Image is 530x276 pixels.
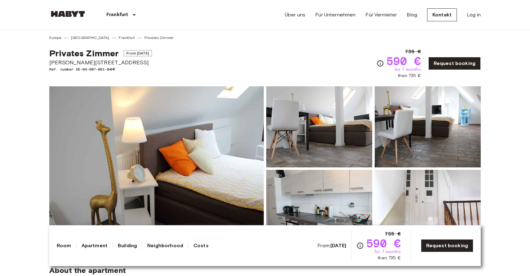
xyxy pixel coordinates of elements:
[375,170,481,251] img: Picture of unit DE-04-007-001-04HF
[385,230,401,238] span: 735 €
[49,35,61,41] a: Europa
[395,67,421,73] span: for 7 months
[49,67,152,72] span: Ref. number DE-04-007-001-04HF
[405,48,421,55] span: 735 €
[82,242,108,249] a: Apartment
[315,11,356,19] a: Für Unternehmen
[49,58,152,67] span: [PERSON_NAME][STREET_ADDRESS]
[467,11,481,19] a: Log in
[330,243,346,248] b: [DATE]
[378,255,401,261] span: then 735 €
[356,242,364,249] svg: Check cost overview for full price breakdown. Please note that discounts apply to new joiners onl...
[147,242,183,249] a: Neighborhood
[398,73,421,79] span: then 735 €
[365,11,397,19] a: Für Vermieter
[118,242,137,249] a: Building
[144,35,174,41] a: Privates Zimmer
[428,57,481,70] a: Request booking
[71,35,109,41] a: [GEOGRAPHIC_DATA]
[377,60,384,67] svg: Check cost overview for full price breakdown. Please note that discounts apply to new joiners onl...
[49,11,86,17] img: Habyt
[386,55,421,67] span: 590 €
[193,242,209,249] a: Costs
[49,48,119,58] span: Privates Zimmer
[421,239,473,252] a: Request booking
[427,8,457,21] a: Kontakt
[374,249,401,255] span: for 7 months
[57,242,71,249] a: Room
[407,11,417,19] a: Blog
[285,11,305,19] a: Über uns
[366,238,401,249] span: 590 €
[124,50,152,56] span: From [DATE]
[317,242,346,249] span: From:
[49,266,126,275] span: About the apartment
[106,11,128,19] p: Frankfurt
[49,86,264,251] img: Marketing picture of unit DE-04-007-001-04HF
[119,35,135,41] a: Frankfurt
[266,86,372,167] img: Picture of unit DE-04-007-001-04HF
[266,170,372,251] img: Picture of unit DE-04-007-001-04HF
[375,86,481,167] img: Picture of unit DE-04-007-001-04HF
